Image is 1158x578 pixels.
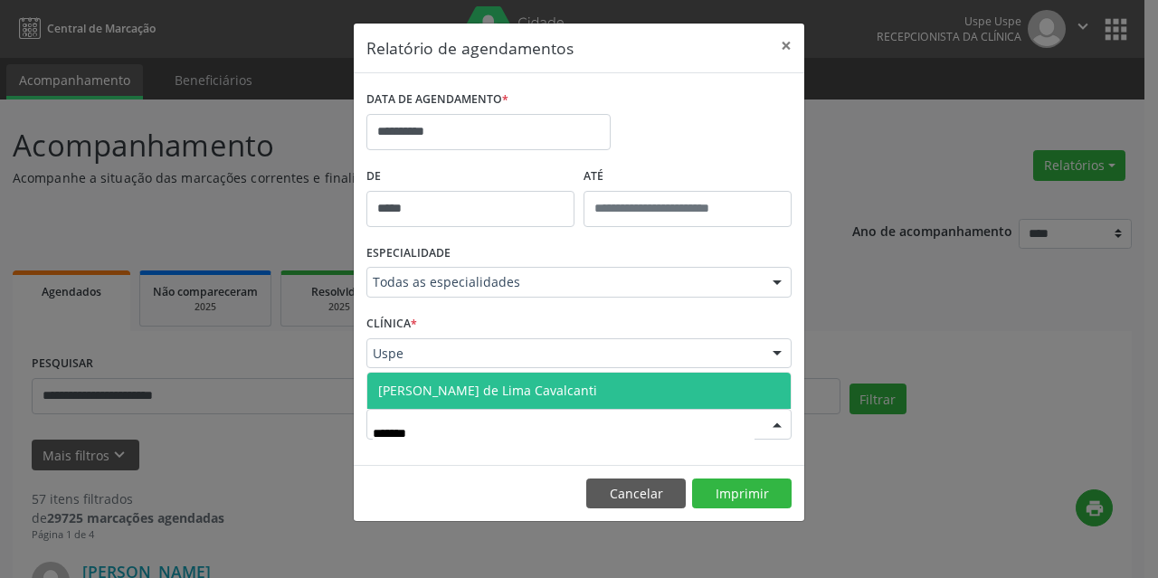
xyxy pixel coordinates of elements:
label: ESPECIALIDADE [366,240,451,268]
button: Cancelar [586,479,686,509]
button: Imprimir [692,479,792,509]
span: [PERSON_NAME] de Lima Cavalcanti [378,382,597,399]
span: Todas as especialidades [373,273,755,291]
label: DATA DE AGENDAMENTO [366,86,508,114]
h5: Relatório de agendamentos [366,36,574,60]
label: De [366,163,574,191]
label: ATÉ [584,163,792,191]
label: CLÍNICA [366,310,417,338]
span: Uspe [373,345,755,363]
button: Close [768,24,804,68]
